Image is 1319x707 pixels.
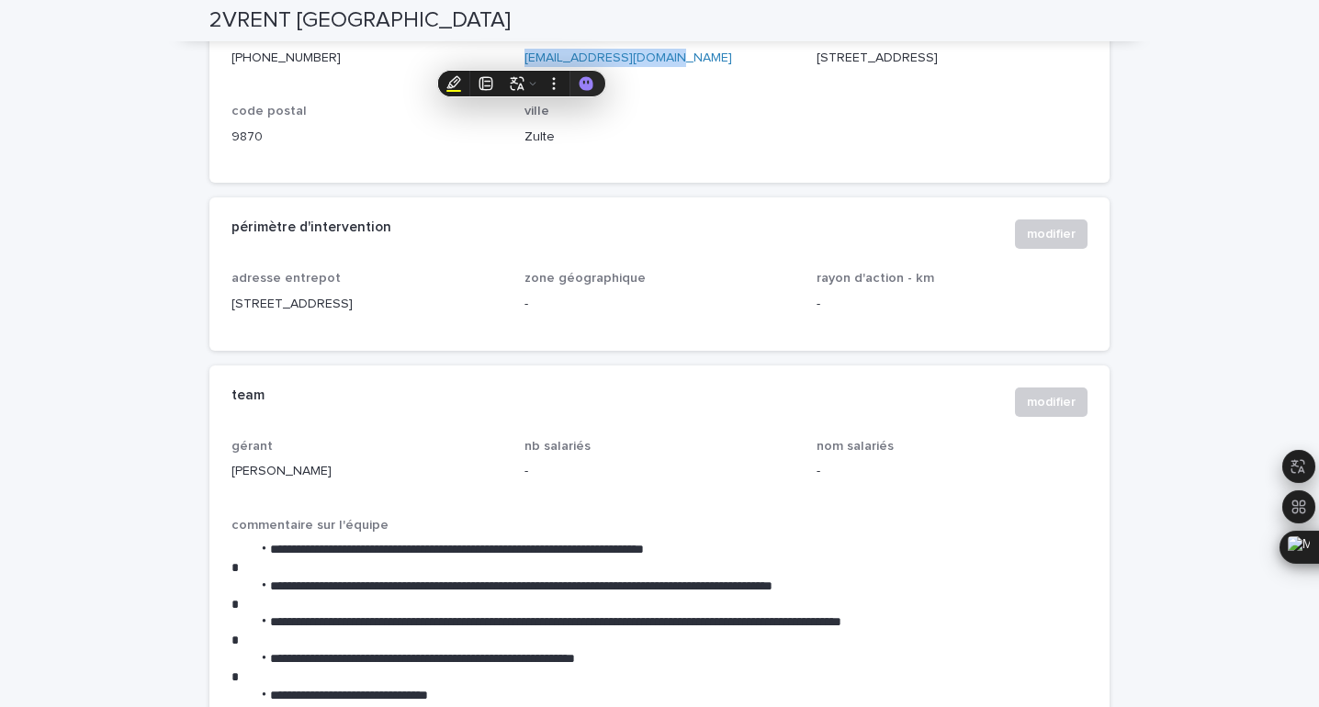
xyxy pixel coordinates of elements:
[817,462,1088,481] p: -
[524,272,646,285] span: zone géographique
[524,295,795,314] p: -
[231,295,502,314] p: [STREET_ADDRESS]
[817,440,894,453] span: nom salariés
[231,462,502,481] p: [PERSON_NAME]
[524,128,795,147] p: Zulte
[231,128,502,147] p: 9870
[1015,387,1088,417] button: modifier
[231,219,391,236] h2: périmètre d'intervention
[524,51,732,64] a: [EMAIL_ADDRESS][DOMAIN_NAME]
[524,440,591,453] span: nb salariés
[231,272,341,285] span: adresse entrepot
[231,105,307,118] span: code postal
[817,295,1088,314] p: -
[209,7,511,34] h2: 2VRENT [GEOGRAPHIC_DATA]
[231,440,273,453] span: gérant
[817,272,934,285] span: rayon d'action - km
[524,105,549,118] span: ville
[231,519,389,532] span: commentaire sur l'équipe
[524,462,795,481] p: -
[1027,393,1076,411] span: modifier
[1027,225,1076,243] span: modifier
[231,49,502,68] p: [PHONE_NUMBER]
[231,387,265,404] h2: team
[1015,219,1088,249] button: modifier
[817,49,1088,68] p: [STREET_ADDRESS]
